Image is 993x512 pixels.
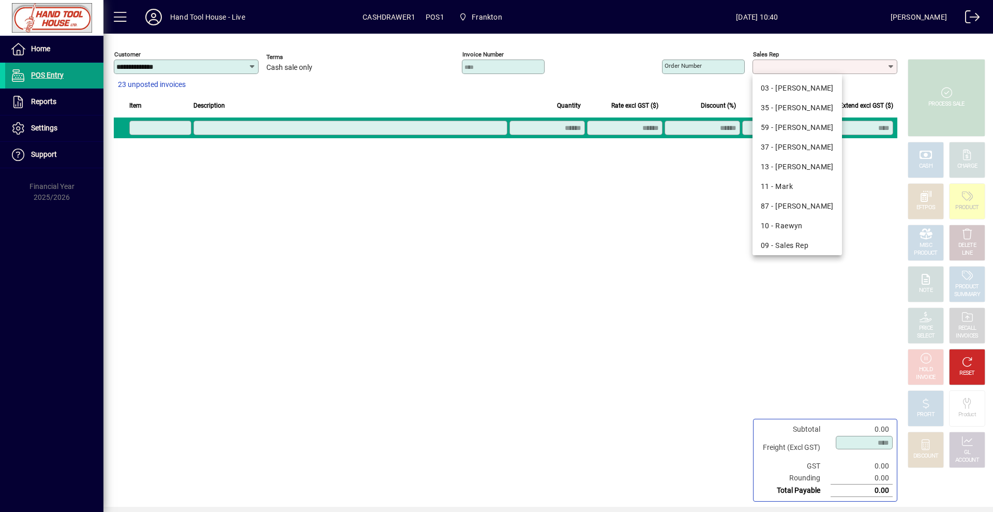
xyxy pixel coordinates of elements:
span: 23 unposted invoices [118,79,186,90]
div: PROFIT [917,411,935,419]
div: PRODUCT [955,283,979,291]
div: RESET [959,370,975,377]
span: Cash sale only [266,64,312,72]
div: INVOICE [916,374,935,382]
td: 0.00 [831,460,893,472]
div: Hand Tool House - Live [170,9,245,25]
span: Quantity [557,100,581,111]
td: 0.00 [831,423,893,435]
div: 10 - Raewyn [761,221,834,231]
div: PRODUCT [914,250,937,257]
td: GST [758,460,831,472]
mat-label: Sales rep [753,51,779,58]
div: CHARGE [957,163,977,170]
div: MISC [920,242,932,250]
div: ACCOUNT [955,457,979,464]
td: Rounding [758,472,831,485]
mat-label: Customer [114,51,141,58]
mat-label: Invoice number [462,51,504,58]
a: Home [5,36,103,62]
div: 13 - [PERSON_NAME] [761,162,834,172]
a: Support [5,142,103,168]
mat-option: 03 - Campbell [753,78,842,98]
span: [DATE] 10:40 [624,9,891,25]
a: Settings [5,115,103,141]
span: Terms [266,54,328,61]
div: INVOICES [956,332,978,340]
span: Item [129,100,142,111]
div: 09 - Sales Rep [761,240,834,251]
span: Discount (%) [701,100,736,111]
td: 0.00 [831,485,893,497]
div: DISCOUNT [913,452,938,460]
span: Extend excl GST ($) [839,100,893,111]
span: Description [193,100,225,111]
div: SELECT [917,332,935,340]
span: Frankton [472,9,502,25]
td: Total Payable [758,485,831,497]
div: LINE [962,250,972,257]
div: 35 - [PERSON_NAME] [761,103,834,113]
div: 59 - [PERSON_NAME] [761,122,834,133]
mat-label: Order number [665,62,702,69]
div: 03 - [PERSON_NAME] [761,83,834,94]
div: GL [964,449,971,457]
span: POS Entry [31,71,64,79]
mat-option: 35 - Cheri De Baugh [753,98,842,118]
div: PRICE [919,325,933,332]
a: Reports [5,89,103,115]
div: Product [958,411,976,419]
a: Logout [957,2,980,36]
span: Frankton [455,8,506,26]
div: DELETE [958,242,976,250]
span: Rate excl GST ($) [611,100,658,111]
div: RECALL [958,325,976,332]
mat-option: 09 - Sales Rep [753,236,842,255]
div: HOLD [919,366,932,374]
span: Home [31,45,50,53]
mat-option: 11 - Mark [753,177,842,196]
mat-option: 59 - CRAIG [753,118,842,137]
span: Support [31,150,57,158]
div: 37 - [PERSON_NAME] [761,142,834,153]
div: CASH [919,163,932,170]
div: 87 - [PERSON_NAME] [761,201,834,212]
span: Settings [31,124,57,132]
span: POS1 [426,9,444,25]
td: Freight (Excl GST) [758,435,831,460]
button: Profile [137,8,170,26]
div: PRODUCT [955,204,979,212]
div: NOTE [919,287,932,295]
td: Subtotal [758,423,831,435]
mat-option: 37 - Kelvin [753,137,842,157]
div: EFTPOS [916,204,936,212]
span: CASHDRAWER1 [363,9,415,25]
mat-option: 87 - Matt [753,196,842,216]
div: 11 - Mark [761,181,834,192]
button: 23 unposted invoices [114,76,190,94]
div: [PERSON_NAME] [891,9,947,25]
td: 0.00 [831,472,893,485]
span: Reports [31,97,56,106]
div: PROCESS SALE [928,100,965,108]
div: SUMMARY [954,291,980,299]
mat-option: 10 - Raewyn [753,216,842,236]
mat-option: 13 - Lucy Dipple [753,157,842,177]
